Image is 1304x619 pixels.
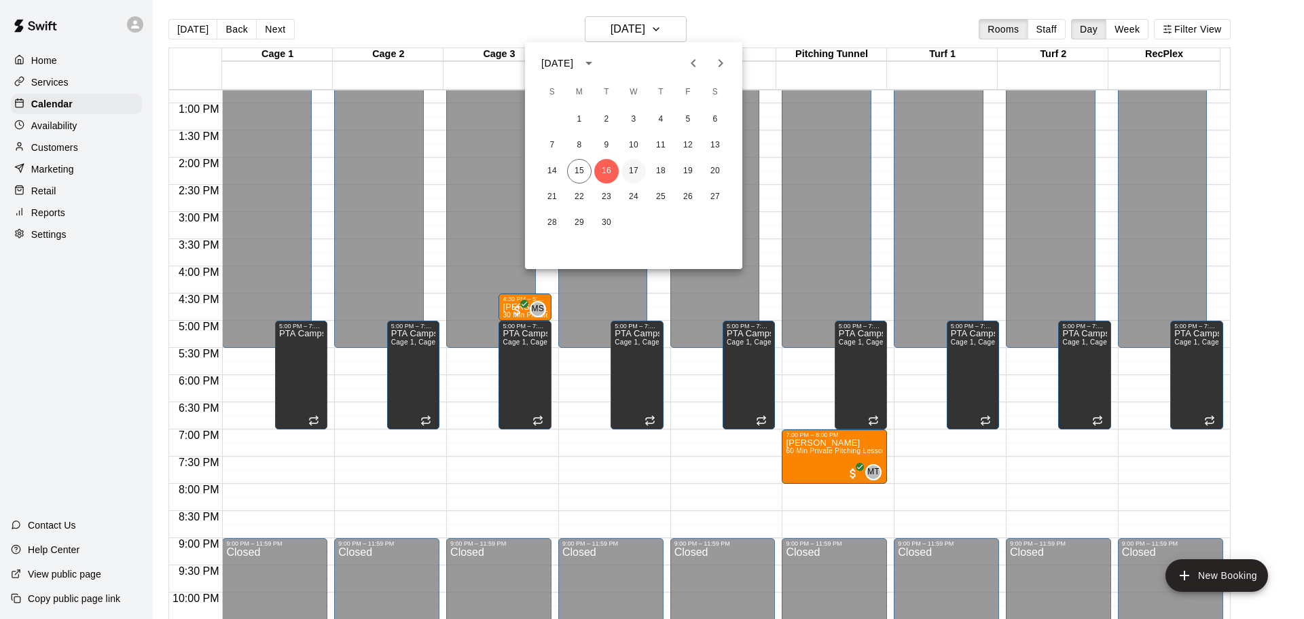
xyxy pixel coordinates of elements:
span: Friday [676,79,700,106]
button: 22 [567,185,592,209]
button: Previous month [680,50,707,77]
button: 2 [594,107,619,132]
div: [DATE] [541,56,573,71]
button: 8 [567,133,592,158]
span: Monday [567,79,592,106]
button: 26 [676,185,700,209]
button: calendar view is open, switch to year view [577,52,600,75]
span: Wednesday [621,79,646,106]
button: Next month [707,50,734,77]
button: 14 [540,159,564,183]
button: 20 [703,159,727,183]
span: Tuesday [594,79,619,106]
button: 12 [676,133,700,158]
button: 9 [594,133,619,158]
button: 16 [594,159,619,183]
button: 7 [540,133,564,158]
button: 6 [703,107,727,132]
button: 1 [567,107,592,132]
button: 17 [621,159,646,183]
button: 19 [676,159,700,183]
button: 18 [649,159,673,183]
button: 30 [594,211,619,235]
button: 5 [676,107,700,132]
span: Thursday [649,79,673,106]
button: 13 [703,133,727,158]
span: Sunday [540,79,564,106]
button: 15 [567,159,592,183]
button: 27 [703,185,727,209]
button: 10 [621,133,646,158]
button: 11 [649,133,673,158]
button: 29 [567,211,592,235]
button: 21 [540,185,564,209]
button: 28 [540,211,564,235]
button: 25 [649,185,673,209]
button: 4 [649,107,673,132]
span: Saturday [703,79,727,106]
button: 24 [621,185,646,209]
button: 23 [594,185,619,209]
button: 3 [621,107,646,132]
